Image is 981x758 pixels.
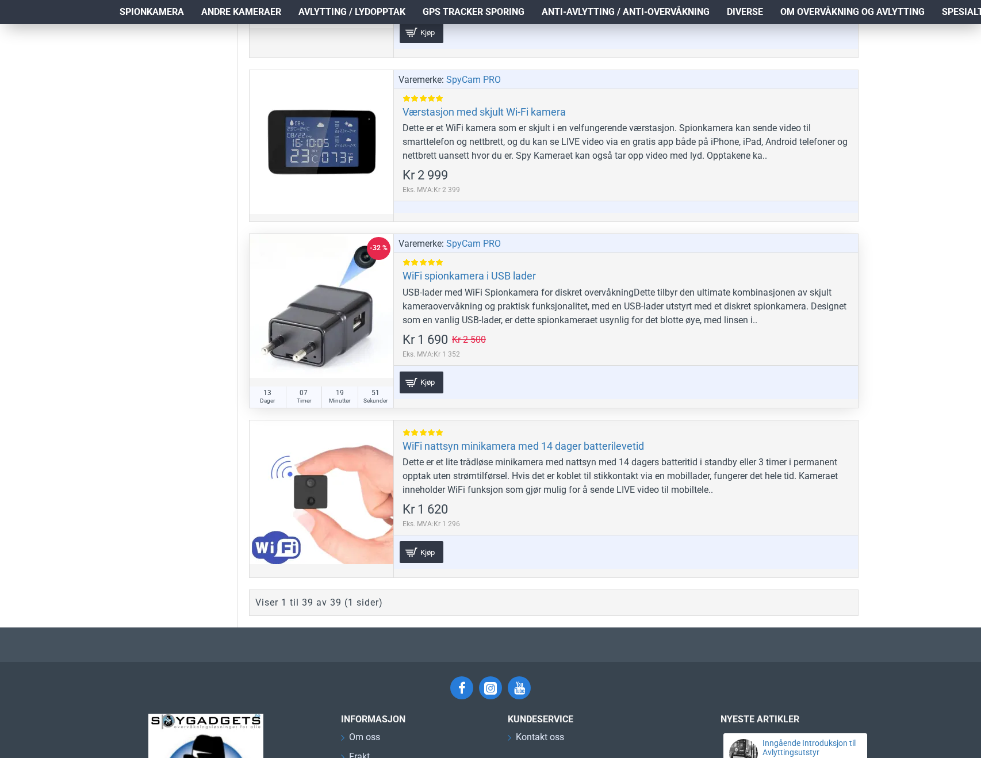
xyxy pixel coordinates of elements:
[341,714,490,725] h3: INFORMASJON
[508,730,564,750] a: Kontakt oss
[727,5,763,19] span: Diverse
[403,503,448,516] span: Kr 1 620
[417,549,438,556] span: Kjøp
[403,105,566,118] a: Værstasjon med skjult Wi-Fi kamera
[250,234,393,378] a: WiFi spionkamera i USB lader WiFi spionkamera i USB lader
[403,286,849,327] div: USB-lader med WiFi Spionkamera for diskret overvåkningDette tilbyr den ultimate kombinasjonen av ...
[201,5,281,19] span: Andre kameraer
[417,378,438,386] span: Kjøp
[403,185,460,195] span: Eks. MVA:Kr 2 399
[403,121,849,163] div: Dette er et WiFi kamera som er skjult i en velfungerende værstasjon. Spionkamera kan sende video ...
[398,73,444,87] span: Varemerke:
[516,730,564,744] span: Kontakt oss
[250,420,393,564] a: WiFi nattsyn minikamera med 14 dager batterilevetid WiFi nattsyn minikamera med 14 dager batteril...
[120,5,184,19] span: Spionkamera
[542,5,710,19] span: Anti-avlytting / Anti-overvåkning
[403,334,448,346] span: Kr 1 690
[403,519,460,529] span: Eks. MVA:Kr 1 296
[403,349,486,359] span: Eks. MVA:Kr 1 352
[780,5,925,19] span: Om overvåkning og avlytting
[398,237,444,251] span: Varemerke:
[403,455,849,497] div: Dette er et lite trådløse minikamera med nattsyn med 14 dagers batteritid i standby eller 3 timer...
[255,596,383,610] div: Viser 1 til 39 av 39 (1 sider)
[721,714,870,725] h3: Nyeste artikler
[403,169,448,182] span: Kr 2 999
[298,5,405,19] span: Avlytting / Lydopptak
[349,730,380,744] span: Om oss
[417,29,438,36] span: Kjøp
[423,5,524,19] span: GPS Tracker Sporing
[403,439,644,453] a: WiFi nattsyn minikamera med 14 dager batterilevetid
[341,730,380,750] a: Om oss
[762,739,857,757] a: Inngående Introduksjon til Avlyttingsutstyr
[452,335,486,344] span: Kr 2 500
[508,714,680,725] h3: Kundeservice
[403,269,536,282] a: WiFi spionkamera i USB lader
[446,237,501,251] a: SpyCam PRO
[446,73,501,87] a: SpyCam PRO
[250,70,393,214] a: Værstasjon med skjult Wi-Fi kamera Værstasjon med skjult Wi-Fi kamera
